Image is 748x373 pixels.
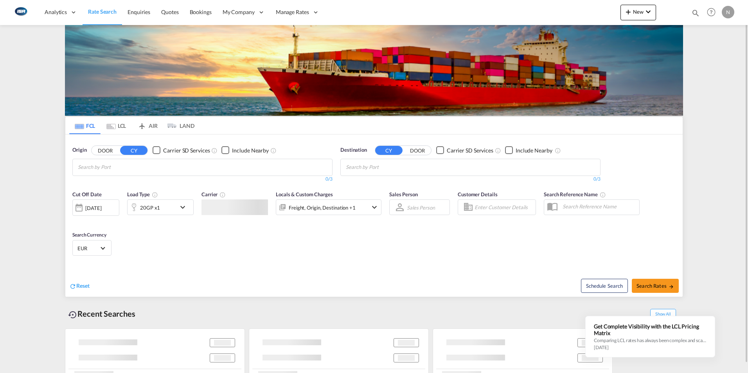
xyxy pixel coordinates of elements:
md-icon: icon-chevron-down [370,203,379,212]
span: Origin [72,146,86,154]
md-chips-wrap: Chips container with autocompletion. Enter the text area, type text to search, and then use the u... [345,159,423,174]
md-icon: icon-chevron-down [644,7,653,16]
md-select: Select Currency: € EUREuro [77,242,107,254]
span: Bookings [190,9,212,15]
div: Include Nearby [516,147,552,154]
button: Note: By default Schedule search will only considerorigin ports, destination ports and cut off da... [581,279,628,293]
button: icon-plus 400-fgNewicon-chevron-down [620,5,656,20]
div: Carrier SD Services [447,147,493,154]
div: N [722,6,734,18]
span: Destination [340,146,367,154]
md-icon: icon-airplane [137,121,147,127]
button: DOOR [92,146,119,155]
div: Recent Searches [65,305,138,323]
md-icon: icon-backup-restore [68,310,77,319]
button: CY [120,146,147,155]
md-icon: The selected Trucker/Carrierwill be displayed in the rate results If the rates are from another f... [219,192,226,198]
span: Sales Person [389,191,418,197]
span: Help [705,5,718,19]
div: 20GP x1icon-chevron-down [127,199,194,215]
div: Freight Origin Destination Factory Stuffingicon-chevron-down [276,199,381,215]
md-icon: Unchecked: Search for CY (Container Yard) services for all selected carriers.Checked : Search for... [211,147,218,154]
md-tab-item: FCL [69,117,101,134]
span: New [624,9,653,15]
span: Search Rates [637,283,674,289]
div: Help [705,5,722,20]
span: Manage Rates [276,8,309,16]
md-icon: icon-information-outline [152,192,158,198]
md-icon: icon-arrow-right [669,284,674,289]
md-checkbox: Checkbox No Ink [153,146,210,154]
button: CY [375,146,403,155]
md-icon: icon-chevron-down [178,203,191,212]
div: [DATE] [85,204,101,212]
md-icon: Unchecked: Ignores neighbouring ports when fetching rates.Checked : Includes neighbouring ports w... [555,147,561,154]
md-tab-item: LCL [101,117,132,134]
span: Rate Search [88,8,117,15]
input: Search Reference Name [559,201,639,212]
md-tab-item: LAND [163,117,194,134]
input: Enter Customer Details [475,201,533,213]
span: Cut Off Date [72,191,102,197]
div: 20GP x1 [140,202,160,213]
div: 0/3 [72,176,333,183]
span: Carrier [201,191,226,197]
input: Chips input. [78,161,152,174]
span: Reset [76,282,90,289]
button: Search Ratesicon-arrow-right [632,279,679,293]
span: Show All [650,309,676,319]
md-checkbox: Checkbox No Ink [436,146,493,154]
span: Enquiries [128,9,150,15]
md-icon: Unchecked: Search for CY (Container Yard) services for all selected carriers.Checked : Search for... [495,147,501,154]
md-pagination-wrapper: Use the left and right arrow keys to navigate between tabs [69,117,194,134]
span: Quotes [161,9,178,15]
span: Load Type [127,191,158,197]
md-tab-item: AIR [132,117,163,134]
span: Search Currency [72,232,106,238]
md-chips-wrap: Chips container with autocompletion. Enter the text area, type text to search, and then use the u... [77,159,155,174]
button: DOOR [404,146,431,155]
div: 0/3 [340,176,601,183]
img: LCL+%26+FCL+BACKGROUND.png [65,25,683,116]
span: EUR [77,245,99,252]
div: Include Nearby [232,147,269,154]
md-checkbox: Checkbox No Ink [221,146,269,154]
md-icon: Your search will be saved by the below given name [600,192,606,198]
span: My Company [223,8,255,16]
md-icon: icon-refresh [69,283,76,290]
md-icon: icon-magnify [691,9,700,17]
span: Customer Details [458,191,497,197]
div: icon-refreshReset [69,282,90,291]
span: Analytics [45,8,67,16]
img: 1aa151c0c08011ec8d6f413816f9a227.png [12,4,29,21]
div: Carrier SD Services [163,147,210,154]
md-datepicker: Select [72,215,78,226]
div: icon-magnify [691,9,700,20]
span: Search Reference Name [544,191,606,197]
md-select: Sales Person [406,202,436,213]
div: Freight Origin Destination Factory Stuffing [289,202,356,213]
input: Chips input. [346,161,420,174]
div: [DATE] [72,199,119,216]
md-icon: Unchecked: Ignores neighbouring ports when fetching rates.Checked : Includes neighbouring ports w... [270,147,277,154]
div: OriginDOOR CY Checkbox No InkUnchecked: Search for CY (Container Yard) services for all selected ... [65,134,683,297]
span: Locals & Custom Charges [276,191,333,197]
md-icon: icon-plus 400-fg [624,7,633,16]
md-checkbox: Checkbox No Ink [505,146,552,154]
